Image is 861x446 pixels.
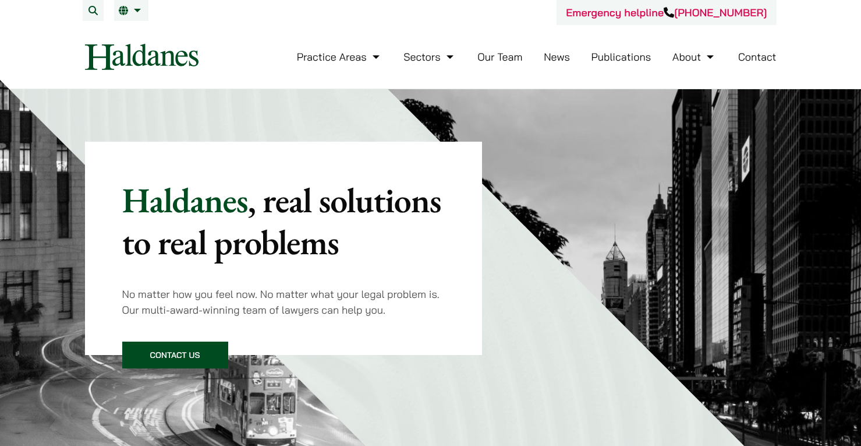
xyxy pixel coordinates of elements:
[544,50,570,64] a: News
[477,50,522,64] a: Our Team
[122,342,228,368] a: Contact Us
[403,50,456,64] a: Sectors
[297,50,382,64] a: Practice Areas
[122,179,445,263] p: Haldanes
[122,177,441,265] mark: , real solutions to real problems
[591,50,651,64] a: Publications
[85,44,199,70] img: Logo of Haldanes
[738,50,777,64] a: Contact
[119,6,144,15] a: EN
[566,6,767,19] a: Emergency helpline[PHONE_NUMBER]
[122,286,445,318] p: No matter how you feel now. No matter what your legal problem is. Our multi-award-winning team of...
[672,50,717,64] a: About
